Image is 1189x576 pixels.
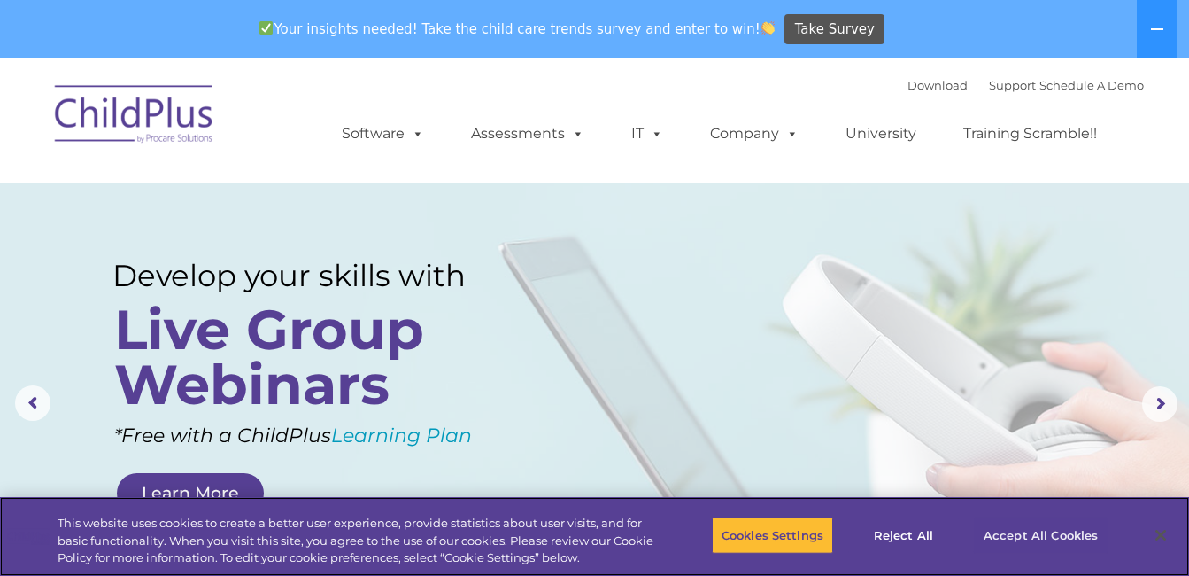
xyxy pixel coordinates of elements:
[117,473,264,513] a: Learn More
[324,116,442,152] a: Software
[246,190,321,203] span: Phone number
[761,21,775,35] img: 👏
[946,116,1115,152] a: Training Scramble!!
[114,418,534,454] rs-layer: *Free with a ChildPlus
[784,14,884,45] a: Take Survey
[58,515,654,567] div: This website uses cookies to create a better user experience, provide statistics about user visit...
[331,424,472,448] a: Learning Plan
[114,302,500,412] rs-layer: Live Group Webinars
[692,116,816,152] a: Company
[795,14,875,45] span: Take Survey
[907,78,968,92] a: Download
[453,116,602,152] a: Assessments
[259,21,273,35] img: ✅
[1039,78,1144,92] a: Schedule A Demo
[974,517,1108,554] button: Accept All Cookies
[1141,516,1180,555] button: Close
[907,78,1144,92] font: |
[246,117,300,130] span: Last name
[252,12,783,46] span: Your insights needed! Take the child care trends survey and enter to win!
[614,116,681,152] a: IT
[46,73,223,161] img: ChildPlus by Procare Solutions
[989,78,1036,92] a: Support
[828,116,934,152] a: University
[112,258,506,293] rs-layer: Develop your skills with
[848,517,959,554] button: Reject All
[712,517,833,554] button: Cookies Settings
